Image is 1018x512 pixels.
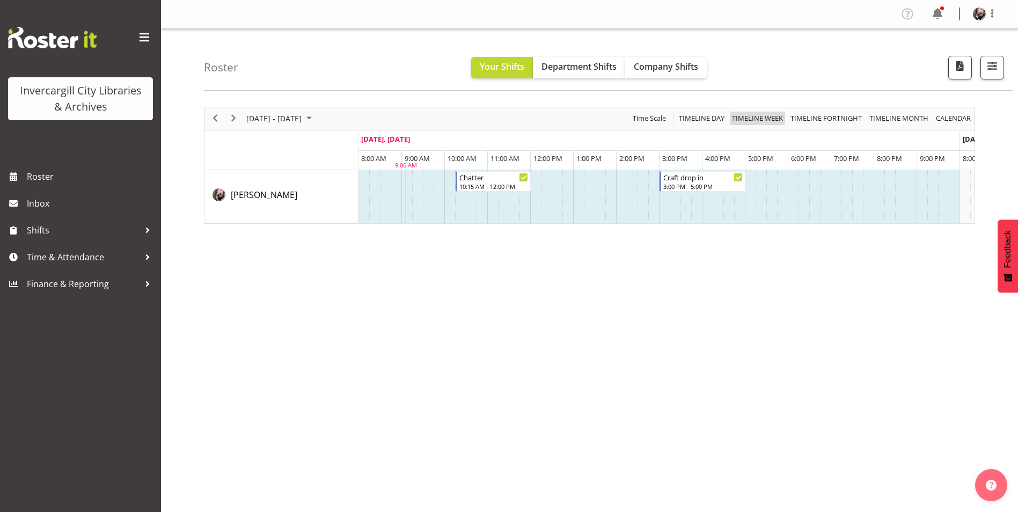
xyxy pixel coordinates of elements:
span: 3:00 PM [662,153,687,163]
button: Filter Shifts [980,56,1004,79]
button: Previous [208,112,223,125]
button: Time Scale [631,112,668,125]
img: Rosterit website logo [8,27,97,48]
span: 11:00 AM [490,153,519,163]
span: Timeline Day [678,112,726,125]
span: 4:00 PM [705,153,730,163]
span: Your Shifts [480,61,524,72]
button: Your Shifts [471,57,533,78]
div: Keyu Chen"s event - Craft drop in Begin From Monday, October 6, 2025 at 3:00:00 PM GMT+13:00 Ends... [660,171,745,192]
span: 8:00 AM [361,153,386,163]
span: 5:00 PM [748,153,773,163]
button: Month [934,112,973,125]
div: Chatter [459,172,528,182]
span: 10:00 AM [448,153,477,163]
img: keyu-chenf658e1896ed4c5c14a0b283e0d53a179.png [973,8,986,20]
div: previous period [206,107,224,130]
span: 8:00 AM [963,153,988,163]
span: Time Scale [632,112,667,125]
span: Roster [27,169,156,185]
div: October 06 - 12, 2025 [243,107,318,130]
div: next period [224,107,243,130]
span: 2:00 PM [619,153,645,163]
img: help-xxl-2.png [986,480,997,491]
button: Timeline Month [868,112,931,125]
button: Feedback - Show survey [998,220,1018,292]
span: 12:00 PM [533,153,562,163]
button: Department Shifts [533,57,625,78]
div: Keyu Chen"s event - Chatter Begin From Monday, October 6, 2025 at 10:15:00 AM GMT+13:00 Ends At M... [456,171,531,192]
span: [PERSON_NAME] [231,189,297,201]
button: Download a PDF of the roster according to the set date range. [948,56,972,79]
div: 3:00 PM - 5:00 PM [663,182,743,191]
td: Keyu Chen resource [204,170,358,223]
div: Timeline Week of October 6, 2025 [204,107,975,224]
span: Finance & Reporting [27,276,140,292]
h4: Roster [204,61,238,74]
div: Invercargill City Libraries & Archives [19,83,142,115]
button: Company Shifts [625,57,707,78]
span: Company Shifts [634,61,698,72]
span: Timeline Week [731,112,784,125]
span: Feedback [1003,230,1013,268]
div: 9:06 AM [395,161,417,170]
span: [DATE] - [DATE] [245,112,303,125]
span: calendar [935,112,972,125]
span: Shifts [27,222,140,238]
button: Next [226,112,241,125]
span: 7:00 PM [834,153,859,163]
span: [DATE], [DATE] [963,134,1012,144]
div: Craft drop in [663,172,743,182]
span: Time & Attendance [27,249,140,265]
span: [DATE], [DATE] [361,134,410,144]
a: [PERSON_NAME] [231,188,297,201]
span: 1:00 PM [576,153,602,163]
span: Timeline Fortnight [789,112,863,125]
button: Timeline Day [677,112,727,125]
div: 10:15 AM - 12:00 PM [459,182,528,191]
button: October 2025 [245,112,317,125]
span: 8:00 PM [877,153,902,163]
span: 9:00 PM [920,153,945,163]
span: 6:00 PM [791,153,816,163]
button: Fortnight [789,112,864,125]
span: 9:00 AM [405,153,430,163]
span: Department Shifts [541,61,617,72]
span: Inbox [27,195,156,211]
span: Timeline Month [868,112,929,125]
button: Timeline Week [730,112,785,125]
